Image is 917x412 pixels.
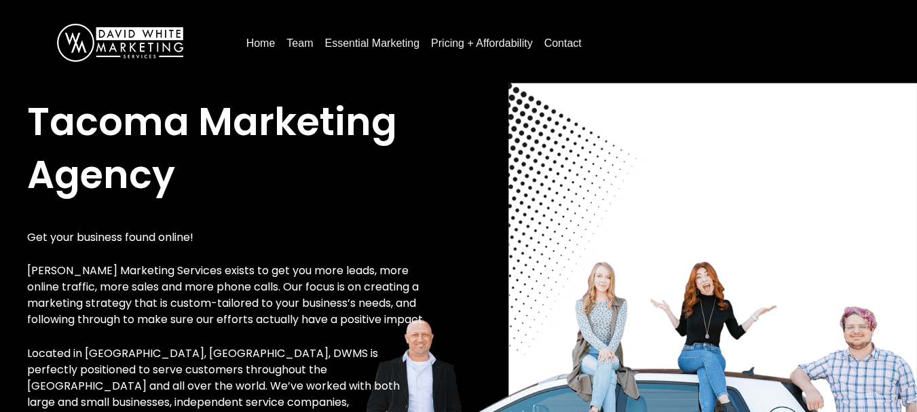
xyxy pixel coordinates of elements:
[27,229,427,246] p: Get your business found online!
[539,33,587,54] a: Contact
[241,32,890,54] nav: Menu
[281,33,318,54] a: Team
[27,263,427,328] p: [PERSON_NAME] Marketing Services exists to get you more leads, more online traffic, more sales an...
[27,95,397,202] span: Tacoma Marketing Agency
[241,33,281,54] a: Home
[57,36,183,48] a: DavidWhite-Marketing-Logo
[57,24,183,62] img: DavidWhite-Marketing-Logo
[319,33,425,54] a: Essential Marketing
[426,33,538,54] a: Pricing + Affordability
